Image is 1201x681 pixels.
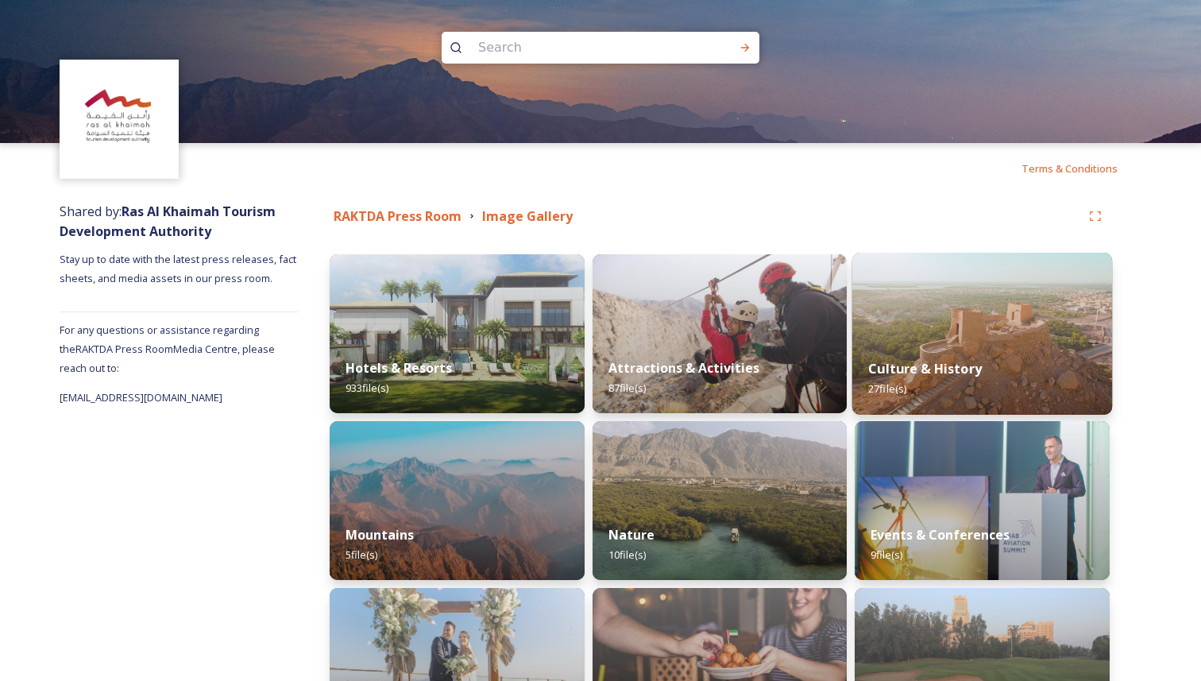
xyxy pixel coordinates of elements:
strong: Ras Al Khaimah Tourism Development Authority [60,203,276,240]
img: f0db2a41-4a96-4f71-8a17-3ff40b09c344.jpg [593,421,848,580]
span: Stay up to date with the latest press releases, fact sheets, and media assets in our press room. [60,252,299,285]
strong: Events & Conferences [871,526,1010,544]
strong: Attractions & Activities [608,359,759,377]
span: 10 file(s) [608,548,646,562]
img: a622eb85-593b-49ea-86a1-be0a248398a8.jpg [330,254,585,413]
a: Terms & Conditions [1021,159,1141,178]
strong: Culture & History [869,360,983,377]
img: 45dfe8e7-8c4f-48e3-b92b-9b2a14aeffa1.jpg [852,253,1112,415]
strong: Hotels & Resorts [346,359,452,377]
span: Terms & Conditions [1021,161,1118,176]
span: For any questions or assistance regarding the RAKTDA Press Room Media Centre, please reach out to: [60,323,275,375]
strong: RAKTDA Press Room [334,207,461,225]
img: Logo_RAKTDA_RGB-01.png [62,62,177,177]
img: 43bc6a4b-b786-4d98-b8e1-b86026dad6a6.jpg [855,421,1110,580]
img: 6b2c4cc9-34ae-45d0-992d-9f5eeab804f7.jpg [593,254,848,413]
span: 5 file(s) [346,548,377,562]
input: Search [470,30,688,65]
strong: Nature [608,526,655,544]
span: 933 file(s) [346,381,388,395]
span: 27 file(s) [869,381,907,396]
span: 87 file(s) [608,381,646,395]
strong: Image Gallery [482,207,573,225]
img: f4b44afd-84a5-42f8-a796-2dedbf2b50eb.jpg [330,421,585,580]
span: Shared by: [60,203,276,240]
span: 9 file(s) [871,548,902,562]
span: [EMAIL_ADDRESS][DOMAIN_NAME] [60,390,222,404]
strong: Mountains [346,526,414,544]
